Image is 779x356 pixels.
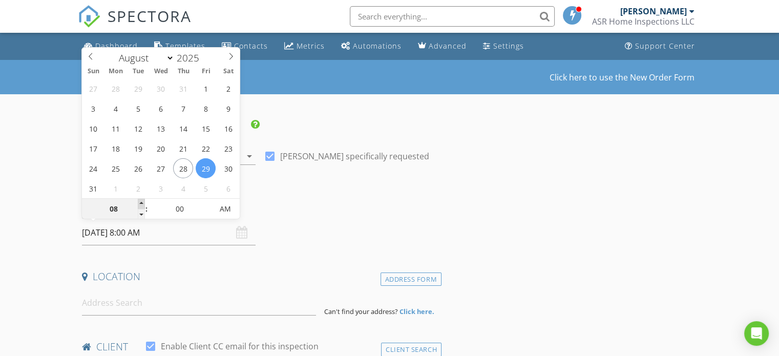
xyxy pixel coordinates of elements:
[196,158,216,178] span: August 29, 2025
[414,37,471,56] a: Advanced
[106,138,126,158] span: August 18, 2025
[150,68,172,75] span: Wed
[218,98,238,118] span: August 9, 2025
[195,68,217,75] span: Fri
[82,200,437,213] h4: Date/Time
[429,41,467,51] div: Advanced
[243,150,256,162] i: arrow_drop_down
[80,37,142,56] a: Dashboard
[337,37,406,56] a: Automations (Basic)
[635,41,695,51] div: Support Center
[128,98,148,118] span: August 5, 2025
[218,138,238,158] span: August 23, 2025
[174,51,208,65] input: Year
[196,78,216,98] span: August 1, 2025
[381,273,441,286] div: Address Form
[173,98,193,118] span: August 7, 2025
[592,16,694,27] div: ASR Home Inspections LLC
[218,37,272,56] a: Contacts
[128,178,148,198] span: September 2, 2025
[83,98,103,118] span: August 3, 2025
[82,270,437,283] h4: Location
[621,37,699,56] a: Support Center
[234,41,268,51] div: Contacts
[128,158,148,178] span: August 26, 2025
[83,118,103,138] span: August 10, 2025
[128,118,148,138] span: August 12, 2025
[165,41,205,51] div: Templates
[106,78,126,98] span: July 28, 2025
[83,158,103,178] span: August 24, 2025
[280,151,429,161] label: [PERSON_NAME] specifically requested
[173,138,193,158] span: August 21, 2025
[83,138,103,158] span: August 17, 2025
[172,68,195,75] span: Thu
[196,138,216,158] span: August 22, 2025
[151,158,171,178] span: August 27, 2025
[106,158,126,178] span: August 25, 2025
[151,118,171,138] span: August 13, 2025
[150,37,209,56] a: Templates
[82,68,104,75] span: Sun
[218,158,238,178] span: August 30, 2025
[145,199,148,219] span: :
[83,78,103,98] span: July 27, 2025
[218,118,238,138] span: August 16, 2025
[353,41,402,51] div: Automations
[151,178,171,198] span: September 3, 2025
[108,5,192,27] span: SPECTORA
[128,138,148,158] span: August 19, 2025
[83,178,103,198] span: August 31, 2025
[196,98,216,118] span: August 8, 2025
[106,98,126,118] span: August 4, 2025
[78,5,100,28] img: The Best Home Inspection Software - Spectora
[196,178,216,198] span: September 5, 2025
[173,78,193,98] span: July 31, 2025
[350,6,555,27] input: Search everything...
[82,340,437,353] h4: client
[173,118,193,138] span: August 14, 2025
[479,37,528,56] a: Settings
[127,68,150,75] span: Tue
[324,307,398,316] span: Can't find your address?
[161,341,319,351] label: Enable Client CC email for this inspection
[95,41,138,51] div: Dashboard
[106,178,126,198] span: September 1, 2025
[151,78,171,98] span: July 30, 2025
[151,98,171,118] span: August 6, 2025
[399,307,434,316] strong: Click here.
[744,321,769,346] div: Open Intercom Messenger
[173,158,193,178] span: August 28, 2025
[212,199,240,219] span: Click to toggle
[106,118,126,138] span: August 11, 2025
[78,14,192,35] a: SPECTORA
[217,68,240,75] span: Sat
[196,118,216,138] span: August 15, 2025
[280,37,329,56] a: Metrics
[82,290,316,316] input: Address Search
[173,178,193,198] span: September 4, 2025
[218,78,238,98] span: August 2, 2025
[493,41,524,51] div: Settings
[550,73,694,81] a: Click here to use the New Order Form
[218,178,238,198] span: September 6, 2025
[151,138,171,158] span: August 20, 2025
[82,220,256,245] input: Select date
[128,78,148,98] span: July 29, 2025
[620,6,687,16] div: [PERSON_NAME]
[297,41,325,51] div: Metrics
[104,68,127,75] span: Mon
